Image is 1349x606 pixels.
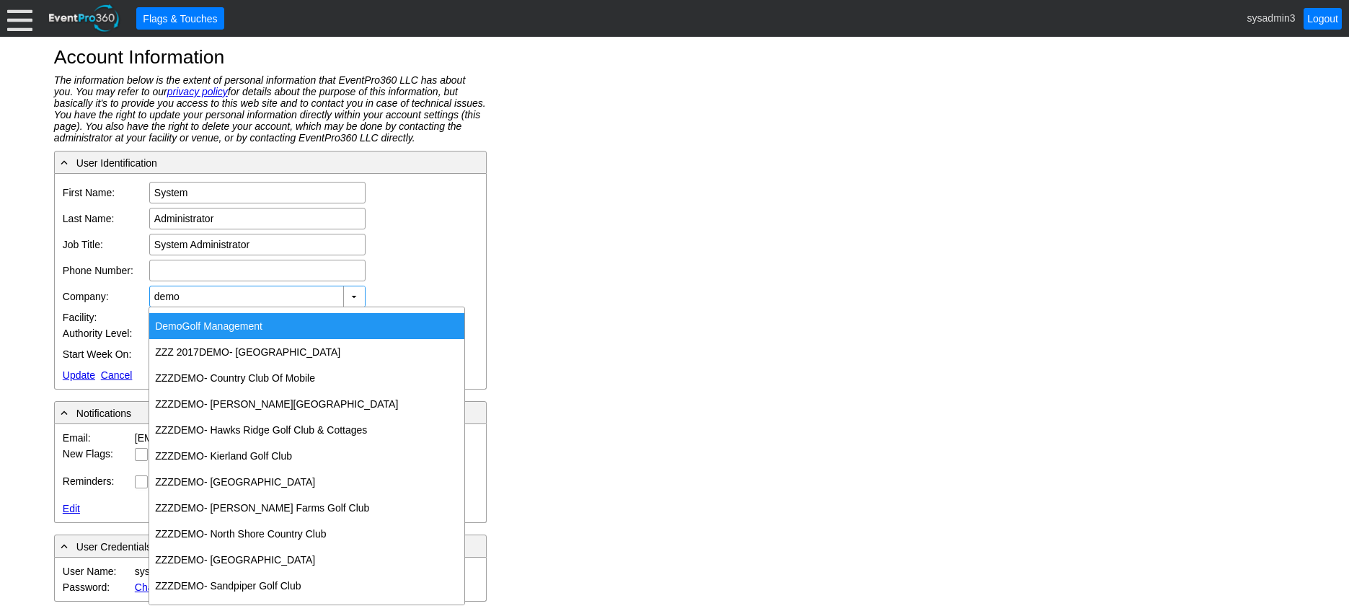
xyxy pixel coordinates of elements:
[174,450,204,462] span: DEMO
[140,12,220,26] span: Flags & Touches
[133,563,479,579] td: sysadmin3
[61,284,147,309] td: Company:
[76,157,157,169] span: User Identification
[174,372,204,384] span: DEMO
[76,541,151,553] span: User Credentials
[149,307,465,605] div: dijit_form_FilteringSelect_4_popup
[149,443,464,469] div: ZZZ - Kierland Golf Club
[174,424,204,436] span: DEMO
[63,369,95,381] a: Update
[135,581,217,593] a: Change Password
[61,309,147,325] td: Facility:
[101,369,133,381] a: Cancel
[61,430,133,446] td: Email:
[174,580,204,592] span: DEMO
[149,495,464,521] div: ZZZ - [PERSON_NAME] Farms Golf Club
[149,469,464,495] div: ZZZ - [GEOGRAPHIC_DATA]
[149,365,464,391] div: ZZZ - Country Club Of Mobile
[174,476,204,488] span: DEMO
[149,573,464,599] div: ZZZ - Sandpiper Golf Club
[155,320,182,332] span: Demo
[54,74,487,144] div: The information below is the extent of personal information that EventPro360 LLC has about you. Y...
[149,521,464,547] div: ZZZ - North Shore Country Club
[58,538,483,554] div: User Credentials
[61,341,147,367] td: Start Week On:
[63,503,80,514] a: Edit
[174,528,204,540] span: DEMO
[61,579,133,595] td: Password:
[76,408,131,419] span: Notifications
[174,502,204,514] span: DEMO
[167,86,228,97] a: privacy policy
[58,154,483,170] div: User Identification
[149,339,464,365] div: ZZZ 2017 - [GEOGRAPHIC_DATA]
[149,391,464,417] div: ZZZ - [PERSON_NAME][GEOGRAPHIC_DATA]
[1247,12,1296,23] span: sysadmin3
[174,398,204,410] span: DEMO
[61,206,147,232] td: Last Name:
[61,473,133,501] td: Reminders:
[58,405,483,421] div: Notifications
[140,11,220,26] span: Flags & Touches
[135,432,306,444] div: [EMAIL_ADDRESS][DOMAIN_NAME]
[149,547,464,573] div: ZZZ - [GEOGRAPHIC_DATA]
[174,554,204,566] span: DEMO
[199,346,229,358] span: DEMO
[61,258,147,284] td: Phone Number:
[61,232,147,258] td: Job Title:
[61,180,147,206] td: First Name:
[1304,8,1342,30] a: Logout
[149,313,464,339] div: Golf Management
[54,48,1295,67] h1: Account Information
[61,446,133,473] td: New Flags:
[7,6,32,31] div: Menu: Click or 'Crtl+M' to toggle menu open/close
[149,417,464,443] div: ZZZ - Hawks Ridge Golf Club & Cottages
[47,2,122,35] img: EventPro360
[61,325,147,341] td: Authority Level:
[61,563,133,579] td: User Name:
